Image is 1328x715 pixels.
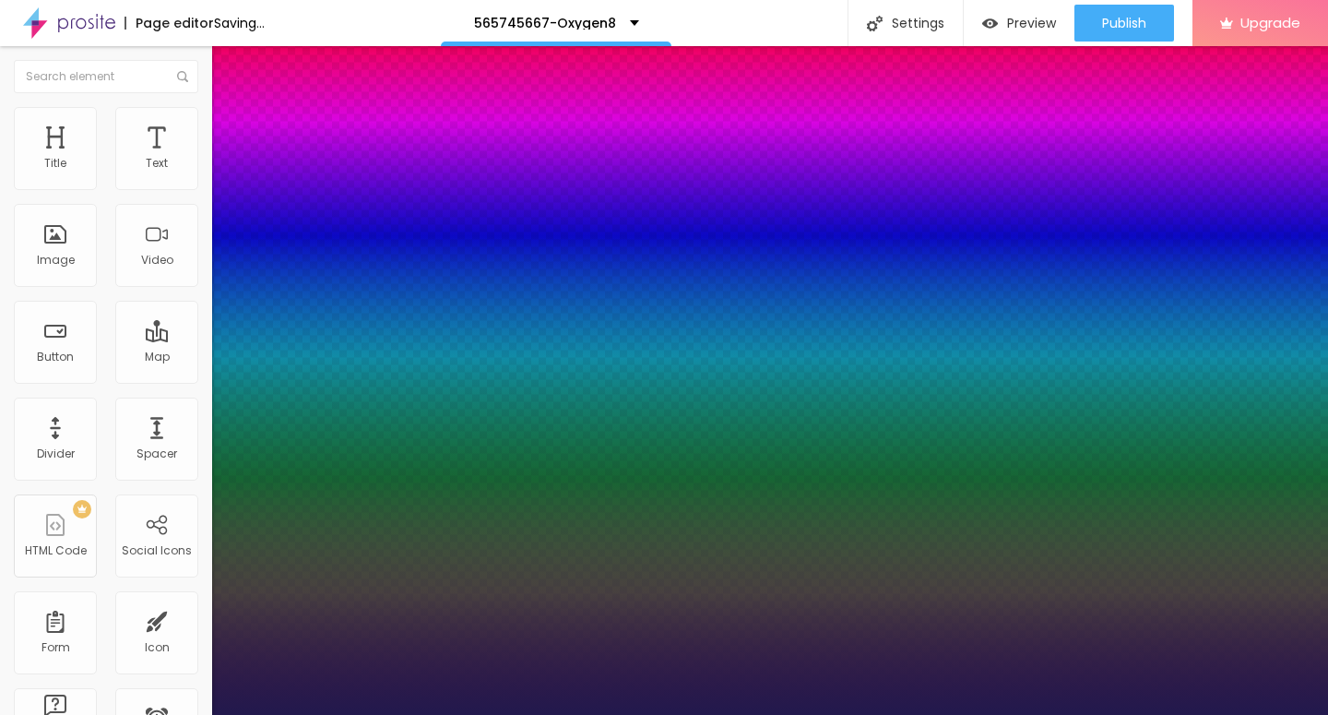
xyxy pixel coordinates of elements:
div: Title [44,157,66,170]
div: HTML Code [25,544,87,557]
div: Image [37,254,75,267]
span: Publish [1102,16,1146,30]
div: Spacer [136,447,177,460]
div: Form [41,641,70,654]
img: view-1.svg [982,16,998,31]
div: Map [145,351,170,363]
button: Preview [964,5,1074,42]
div: Social Icons [122,544,192,557]
div: Video [141,254,173,267]
img: Icone [867,16,883,31]
span: Upgrade [1240,15,1300,30]
input: Search element [14,60,198,93]
p: 565745667-Oxygen8 [474,17,616,30]
div: Saving... [214,17,265,30]
span: Preview [1007,16,1056,30]
div: Page editor [125,17,214,30]
div: Button [37,351,74,363]
button: Publish [1074,5,1174,42]
div: Divider [37,447,75,460]
div: Icon [145,641,170,654]
img: Icone [177,71,188,82]
div: Text [146,157,168,170]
